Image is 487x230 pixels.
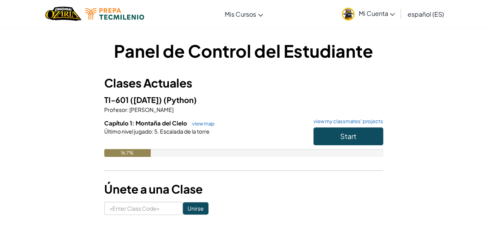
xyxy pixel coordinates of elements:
span: : [127,106,129,113]
a: español (ES) [403,3,447,24]
input: Unirse [183,202,208,215]
span: Capítulo 1: Montaña del Cielo [104,119,188,127]
img: avatar [342,8,354,21]
span: [PERSON_NAME] [129,106,174,113]
span: Start [340,132,356,141]
button: Start [313,127,383,145]
a: view map [188,120,215,127]
img: Home [45,6,81,22]
h3: Clases Actuales [104,74,383,92]
span: 5. [153,128,159,135]
img: Tecmilenio logo [85,8,144,20]
a: Ozaria by CodeCombat logo [45,6,81,22]
span: : [152,128,153,135]
a: Mis Cursos [221,3,267,24]
span: español (ES) [407,10,444,18]
span: TI-601 ([DATE]) [104,95,163,105]
h1: Panel de Control del Estudiante [104,39,383,63]
input: <Enter Class Code> [104,202,183,215]
span: (Python) [163,95,197,105]
a: view my classmates' projects [310,119,383,124]
h3: Únete a una Clase [104,180,383,198]
span: Profesor [104,106,127,113]
span: Mi Cuenta [358,9,395,17]
span: Escalada de la torre [159,128,210,135]
div: 16.7% [104,149,151,157]
span: Último nivel jugado [104,128,152,135]
span: Mis Cursos [225,10,256,18]
a: Mi Cuenta [338,2,399,26]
